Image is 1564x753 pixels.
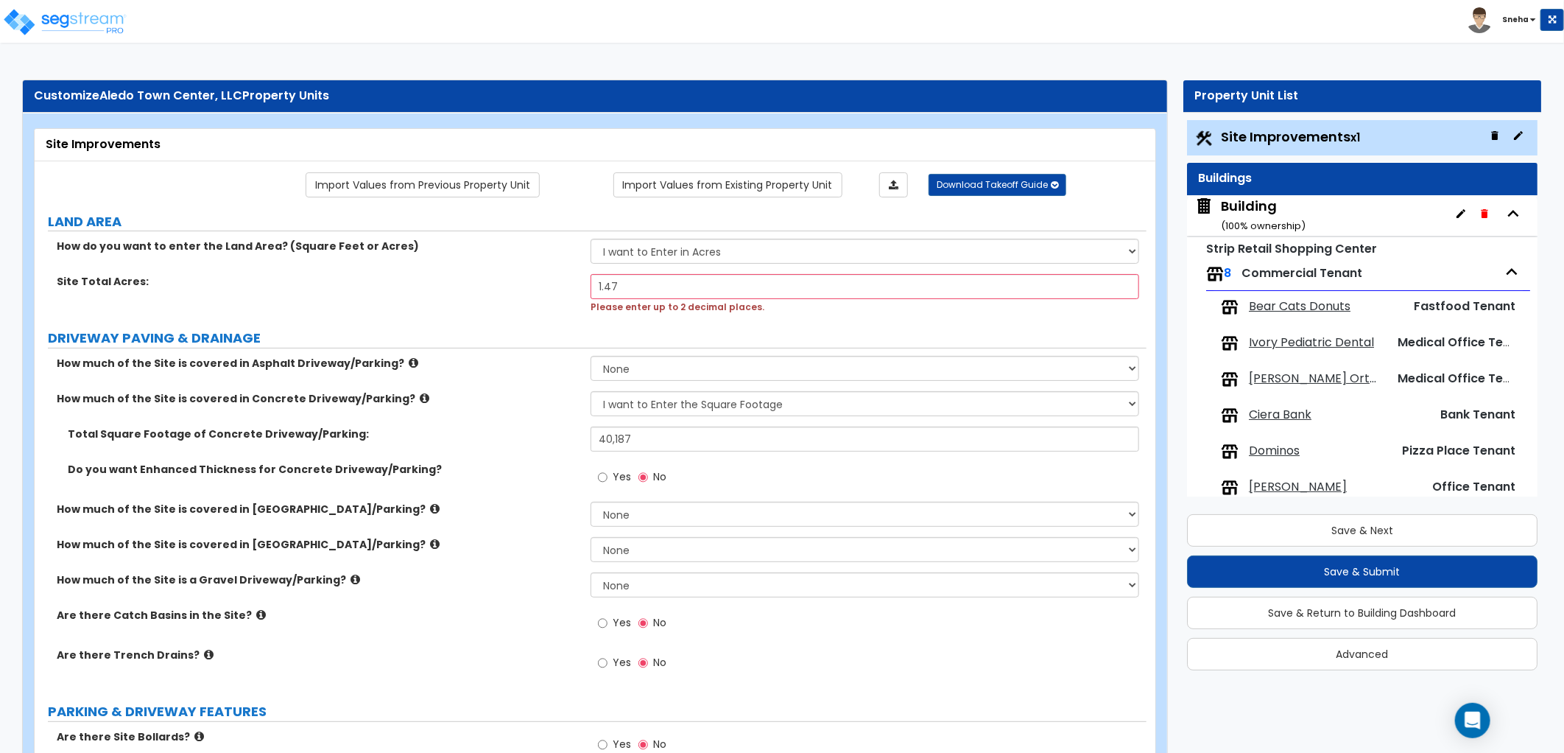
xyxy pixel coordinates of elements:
[57,729,580,744] label: Are there Site Bollards?
[1350,130,1360,145] small: x1
[46,136,1144,153] div: Site Improvements
[306,172,540,197] a: Import the dynamic attribute values from previous properties.
[99,87,242,104] span: Aledo Town Center, LLC
[1194,88,1530,105] div: Property Unit List
[598,615,607,631] input: Yes
[2,7,127,37] img: logo_pro_r.png
[929,174,1066,196] button: Download Takeoff Guide
[57,537,580,552] label: How much of the Site is covered in [GEOGRAPHIC_DATA]/Parking?
[204,649,214,660] i: click for more info!
[613,469,631,484] span: Yes
[1249,371,1383,388] span: Scott Mysers Orthodontics
[430,539,440,550] i: click for more info!
[1221,298,1239,316] img: tenants.png
[1187,597,1537,629] button: Save & Return to Building Dashboard
[1402,442,1515,459] span: Pizza Place Tenant
[1241,265,1362,281] span: Commercial Tenant
[57,391,580,406] label: How much of the Site is covered in Concrete Driveway/Parking?
[1206,265,1224,283] img: tenants.png
[409,357,418,368] i: click for more info!
[653,655,666,670] span: No
[653,615,666,630] span: No
[613,655,631,670] span: Yes
[1221,127,1360,146] span: Site Improvements
[653,469,666,484] span: No
[1502,14,1529,25] b: Sneha
[613,172,842,197] a: Import the dynamic attribute values from existing properties.
[1221,407,1239,424] img: tenants.png
[1414,298,1515,315] span: Fastfood Tenant
[1221,479,1239,497] img: tenants.png
[57,608,580,623] label: Are there Catch Basins in the Site?
[34,88,1156,105] div: Customize Property Units
[1187,514,1537,547] button: Save & Next
[57,572,580,587] label: How much of the Site is a Gravel Driveway/Parking?
[1249,298,1350,315] span: Bear Cats Donuts
[57,239,580,253] label: How do you want to enter the Land Area? (Square Feet or Acres)
[57,356,580,371] label: How much of the Site is covered in Asphalt Driveway/Parking?
[879,172,908,197] a: Import the dynamic attributes value through Excel sheet
[1198,170,1526,187] div: Buildings
[937,178,1048,191] span: Download Takeoff Guide
[194,731,204,742] i: click for more info!
[1467,7,1493,33] img: avatar.png
[638,615,648,631] input: No
[1398,334,1531,351] span: Medical Office Tenant
[57,274,580,289] label: Site Total Acres:
[1194,197,1213,216] img: building.svg
[1455,703,1490,738] div: Open Intercom Messenger
[1221,219,1306,233] small: ( 100 % ownership)
[48,702,1146,721] label: PARKING & DRIVEWAY FEATURES
[351,574,360,585] i: click for more info!
[1249,335,1374,351] span: Ivory Pediatric Dental
[256,609,266,620] i: click for more info!
[1221,371,1239,388] img: tenants.png
[1221,335,1239,352] img: tenants.png
[638,469,648,486] input: No
[57,648,580,662] label: Are there Trench Drains?
[613,737,631,752] span: Yes
[1249,479,1347,496] span: Edward Jones
[598,737,607,753] input: Yes
[1206,240,1377,257] small: Strip Retail Shopping Center
[1432,478,1515,495] span: Office Tenant
[1187,556,1537,588] button: Save & Submit
[613,615,631,630] span: Yes
[420,393,429,404] i: click for more info!
[48,212,1146,231] label: LAND AREA
[68,427,580,441] label: Total Square Footage of Concrete Driveway/Parking:
[638,655,648,671] input: No
[1221,443,1239,460] img: tenants.png
[598,655,607,671] input: Yes
[57,502,580,516] label: How much of the Site is covered in [GEOGRAPHIC_DATA]/Parking?
[68,462,580,477] label: Do you want Enhanced Thickness for Concrete Driveway/Parking?
[1224,265,1231,281] span: 8
[653,737,666,752] span: No
[1440,406,1515,423] span: Bank Tenant
[1187,638,1537,670] button: Advanced
[1249,443,1300,460] span: Dominos
[1398,370,1531,387] span: Medical Office Tenant
[1249,407,1311,424] span: Ciera Bank
[1221,197,1306,234] div: Building
[48,329,1146,348] label: DRIVEWAY PAVING & DRAINAGE
[1194,129,1213,148] img: Construction.png
[638,737,648,753] input: No
[430,503,440,514] i: click for more info!
[1194,197,1306,234] span: Building
[591,301,764,313] span: Please enter up to 2 decimal places.
[598,469,607,486] input: Yes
